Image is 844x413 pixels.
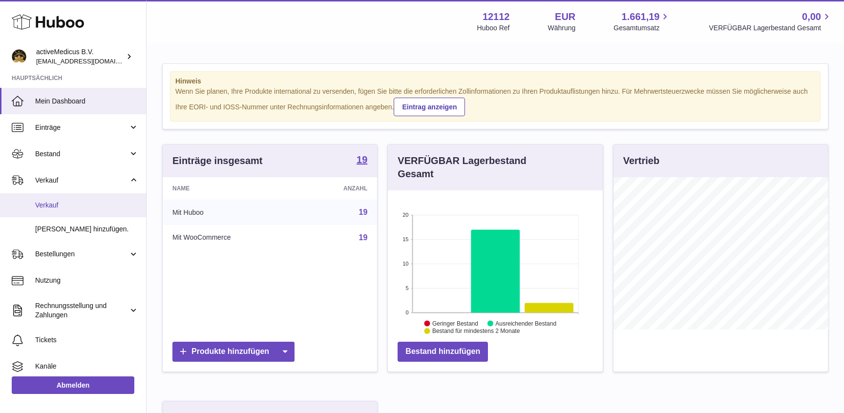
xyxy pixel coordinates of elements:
span: Gesamtumsatz [613,23,671,33]
a: 19 [359,233,368,242]
th: Anzahl [300,177,378,200]
span: VERFÜGBAR Lagerbestand Gesamt [709,23,832,33]
a: Eintrag anzeigen [394,98,465,116]
div: Huboo Ref [477,23,510,33]
h3: VERFÜGBAR Lagerbestand Gesamt [398,154,558,181]
strong: 12112 [483,10,510,23]
td: Mit Huboo [163,200,300,225]
a: Bestand hinzufügen [398,342,488,362]
text: Geringer Bestand [432,320,478,327]
a: 0,00 VERFÜGBAR Lagerbestand Gesamt [709,10,832,33]
a: 19 [357,155,367,166]
span: Verkauf [35,201,139,210]
a: 19 [359,208,368,216]
a: Abmelden [12,376,134,394]
span: Verkauf [35,176,128,185]
strong: 19 [357,155,367,165]
text: Ausreichender Bestand [496,320,557,327]
span: [PERSON_NAME] hinzufügen. [35,225,139,234]
text: Bestand für mindestens 2 Monate [432,328,520,334]
strong: Hinweis [175,77,815,86]
td: Mit WooCommerce [163,225,300,250]
text: 5 [406,285,409,291]
text: 20 [403,212,409,218]
span: Rechnungsstellung und Zahlungen [35,301,128,320]
span: Mein Dashboard [35,97,139,106]
h3: Einträge insgesamt [172,154,263,167]
div: activeMedicus B.V. [36,47,124,66]
text: 15 [403,236,409,242]
span: Bestand [35,149,128,159]
span: Nutzung [35,276,139,285]
a: 1.661,19 Gesamtumsatz [613,10,671,33]
span: 0,00 [802,10,821,23]
span: Bestellungen [35,249,128,259]
strong: EUR [555,10,575,23]
text: 0 [406,310,409,315]
span: Einträge [35,123,128,132]
div: Wenn Sie planen, Ihre Produkte international zu versenden, fügen Sie bitte die erforderlichen Zol... [175,87,815,116]
h3: Vertrieb [623,154,659,167]
span: Tickets [35,335,139,345]
th: Name [163,177,300,200]
span: Kanäle [35,362,139,371]
div: Währung [548,23,576,33]
span: [EMAIL_ADDRESS][DOMAIN_NAME] [36,57,144,65]
a: Produkte hinzufügen [172,342,295,362]
img: info@activemedicus.com [12,49,26,64]
text: 10 [403,261,409,267]
span: 1.661,19 [622,10,660,23]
